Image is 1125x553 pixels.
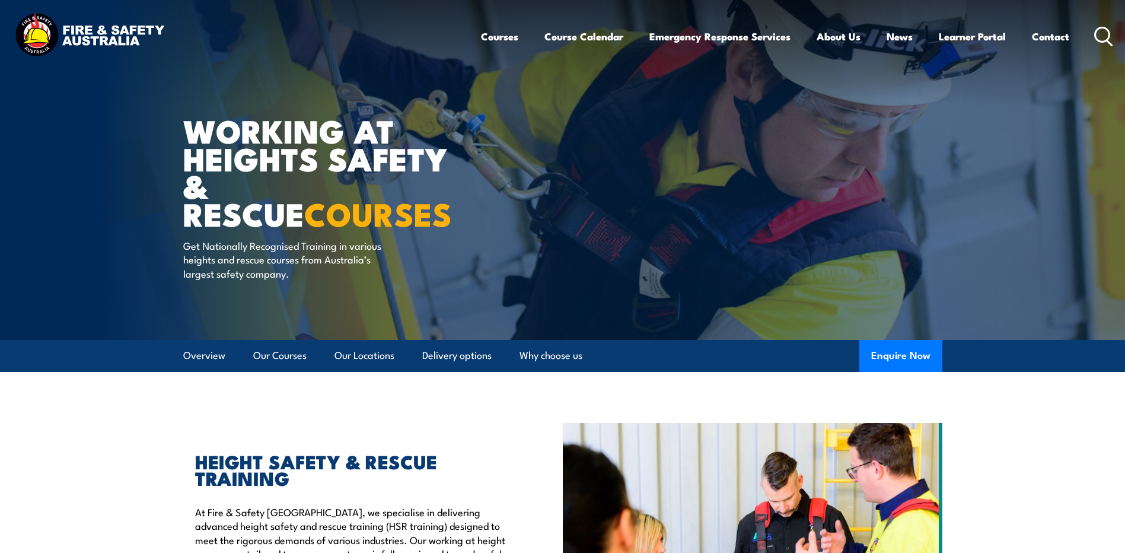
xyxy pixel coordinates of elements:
[253,340,307,371] a: Our Courses
[939,21,1006,52] a: Learner Portal
[817,21,861,52] a: About Us
[1032,21,1069,52] a: Contact
[195,453,508,486] h2: HEIGHT SAFETY & RESCUE TRAINING
[183,116,476,227] h1: WORKING AT HEIGHTS SAFETY & RESCUE
[183,340,225,371] a: Overview
[304,188,452,237] strong: COURSES
[422,340,492,371] a: Delivery options
[520,340,582,371] a: Why choose us
[859,340,942,372] button: Enquire Now
[334,340,394,371] a: Our Locations
[649,21,791,52] a: Emergency Response Services
[481,21,518,52] a: Courses
[183,239,400,280] p: Get Nationally Recognised Training in various heights and rescue courses from Australia’s largest...
[887,21,913,52] a: News
[544,21,623,52] a: Course Calendar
